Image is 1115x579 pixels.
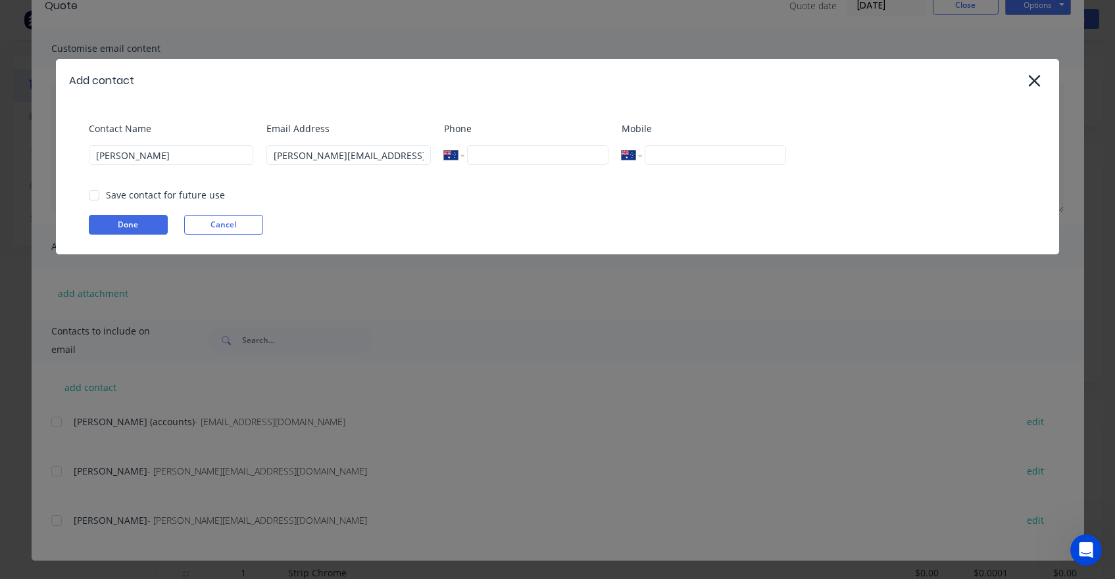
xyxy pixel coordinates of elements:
label: Contact Name [89,122,253,135]
div: Add contact [69,73,134,89]
iframe: Intercom live chat [1070,534,1102,566]
label: Phone [444,122,608,135]
button: Done [89,215,168,235]
label: Mobile [622,122,786,135]
div: Save contact for future use [106,188,225,202]
label: Email Address [266,122,431,135]
button: Cancel [184,215,263,235]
